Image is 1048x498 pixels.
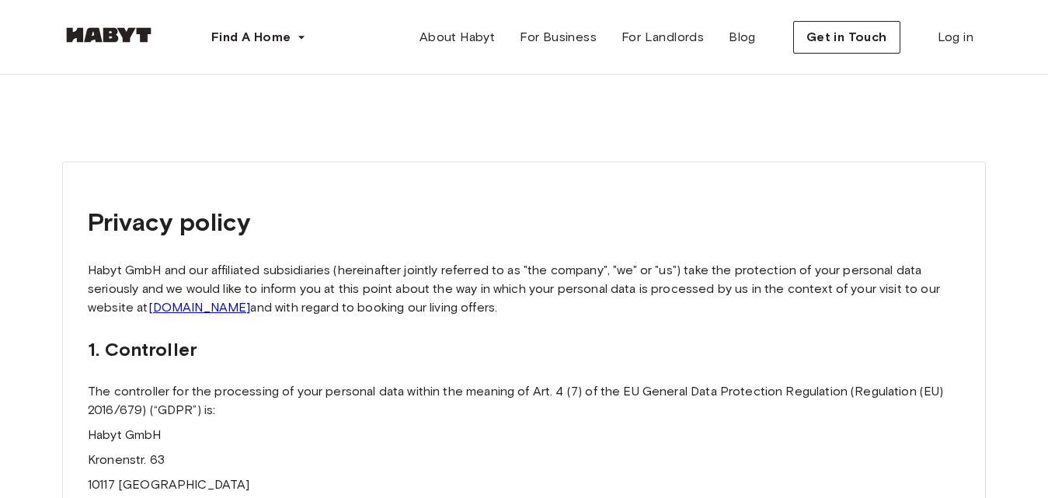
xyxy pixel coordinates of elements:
p: Habyt GmbH and our affiliated subsidiaries (hereinafter jointly referred to as "the company", "we... [88,261,960,317]
a: For Business [507,22,609,53]
a: About Habyt [407,22,507,53]
a: [DOMAIN_NAME] [148,300,251,315]
h2: 1. Controller [88,336,960,364]
strong: Privacy policy [88,207,250,237]
span: For Landlords [621,28,704,47]
a: For Landlords [609,22,716,53]
span: For Business [520,28,597,47]
p: Kronenstr. 63 [88,451,960,469]
span: About Habyt [420,28,495,47]
span: Blog [729,28,756,47]
p: The controller for the processing of your personal data within the meaning of Art. 4 (7) of the E... [88,382,960,420]
a: Blog [716,22,768,53]
button: Get in Touch [793,21,900,54]
span: Get in Touch [806,28,887,47]
img: Habyt [62,27,155,43]
button: Find A Home [199,22,319,53]
span: Log in [938,28,973,47]
p: Habyt GmbH [88,426,960,444]
a: Log in [925,22,986,53]
p: 10117 [GEOGRAPHIC_DATA] [88,475,960,494]
span: Find A Home [211,28,291,47]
